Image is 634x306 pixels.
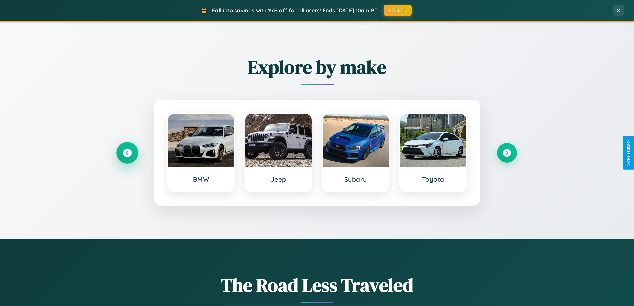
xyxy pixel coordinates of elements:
[212,7,379,14] span: Fall into savings with 15% off for all users! Ends [DATE] 10am PT.
[384,5,412,16] button: FALL15
[407,175,460,183] h3: Toyota
[329,175,382,183] h3: Subaru
[117,54,517,80] h2: Explore by make
[175,175,228,183] h3: BMW
[117,272,517,298] h1: The Road Less Traveled
[626,140,631,166] div: Give Feedback
[252,175,305,183] h3: Jeep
